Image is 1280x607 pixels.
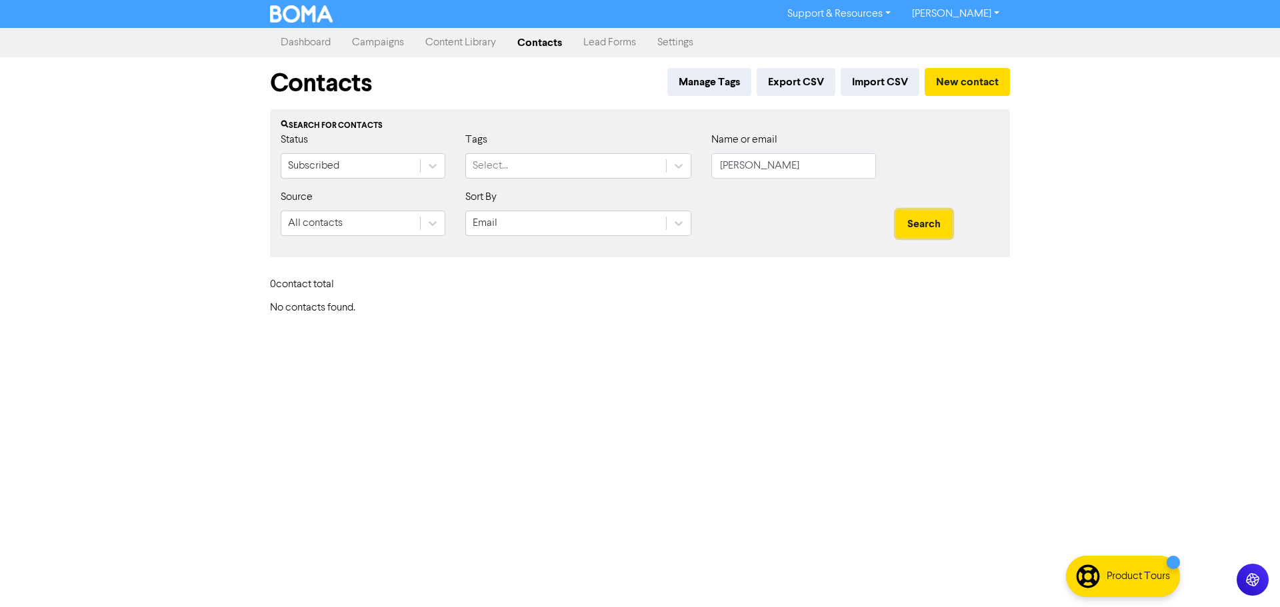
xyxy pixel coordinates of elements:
[896,210,952,238] button: Search
[270,279,377,291] h6: 0 contact total
[507,29,573,56] a: Contacts
[270,68,372,99] h1: Contacts
[667,68,751,96] button: Manage Tags
[777,3,901,25] a: Support & Resources
[647,29,704,56] a: Settings
[1213,543,1280,607] iframe: Chat Widget
[757,68,835,96] button: Export CSV
[711,132,777,148] label: Name or email
[925,68,1010,96] button: New contact
[473,215,497,231] div: Email
[288,215,343,231] div: All contacts
[270,29,341,56] a: Dashboard
[281,189,313,205] label: Source
[573,29,647,56] a: Lead Forms
[901,3,1010,25] a: [PERSON_NAME]
[415,29,507,56] a: Content Library
[465,132,487,148] label: Tags
[341,29,415,56] a: Campaigns
[281,132,308,148] label: Status
[473,158,508,174] div: Select...
[465,189,497,205] label: Sort By
[270,302,1010,314] h6: No contacts found.
[288,158,339,174] div: Subscribed
[841,68,919,96] button: Import CSV
[281,120,999,132] div: Search for contacts
[270,5,333,23] img: BOMA Logo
